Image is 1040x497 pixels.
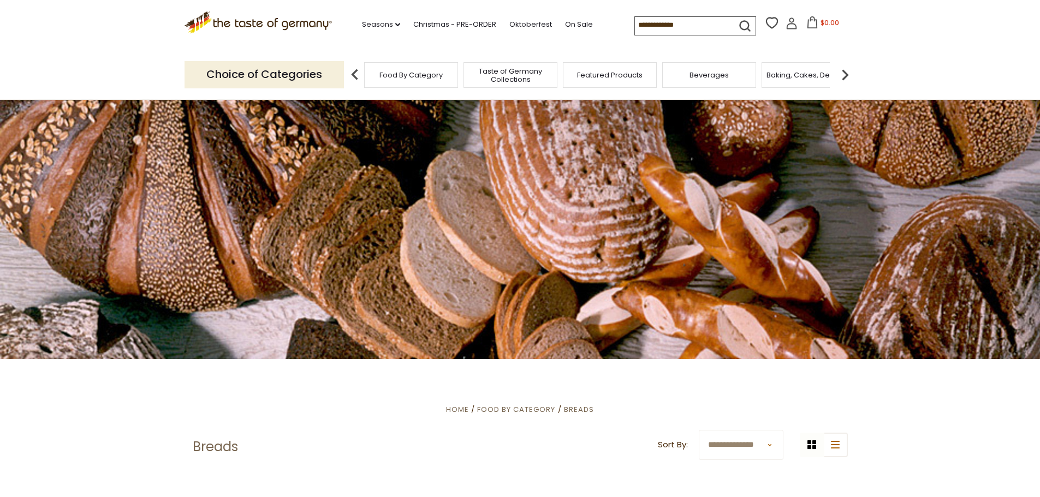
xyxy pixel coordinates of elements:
a: Baking, Cakes, Desserts [766,71,851,79]
a: Oktoberfest [509,19,552,31]
button: $0.00 [800,16,846,33]
a: Home [446,404,469,415]
a: Seasons [362,19,400,31]
a: On Sale [565,19,593,31]
img: next arrow [834,64,856,86]
p: Choice of Categories [185,61,344,88]
a: Breads [564,404,594,415]
span: $0.00 [821,18,839,27]
label: Sort By: [658,438,688,452]
img: previous arrow [344,64,366,86]
a: Beverages [690,71,729,79]
a: Taste of Germany Collections [467,67,554,83]
a: Featured Products [577,71,643,79]
a: Food By Category [379,71,443,79]
a: Food By Category [477,404,555,415]
a: Christmas - PRE-ORDER [413,19,496,31]
h1: Breads [193,439,238,455]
